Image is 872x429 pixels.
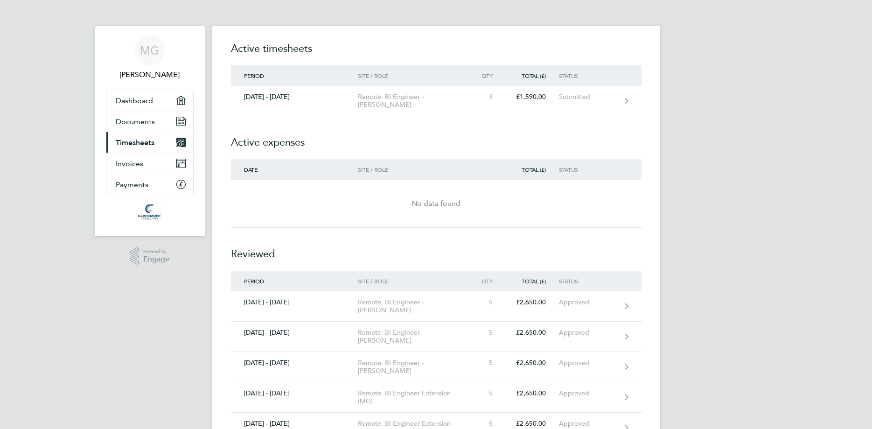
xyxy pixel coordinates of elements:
[116,159,143,168] span: Invoices
[106,69,194,80] span: Mike Giles
[559,420,616,428] div: Approved
[116,138,154,147] span: Timesheets
[559,389,616,397] div: Approved
[559,298,616,306] div: Approved
[465,93,506,101] div: 3
[106,35,194,80] a: MG[PERSON_NAME]
[506,72,559,79] div: Total (£)
[106,132,193,153] a: Timesheets
[116,96,153,105] span: Dashboard
[231,116,642,159] h2: Active expenses
[244,277,264,285] span: Period
[559,166,616,173] div: Status
[465,298,506,306] div: 5
[559,359,616,367] div: Approved
[358,278,465,284] div: Site / Role
[358,72,465,79] div: Site / Role
[559,93,616,101] div: Submitted
[106,111,193,132] a: Documents
[231,389,358,397] div: [DATE] - [DATE]
[559,72,616,79] div: Status
[244,72,264,79] span: Period
[506,166,559,173] div: Total (£)
[140,44,159,56] span: MG
[358,389,465,405] div: Remote, BI Engineer Extension (MG)
[231,359,358,367] div: [DATE] - [DATE]
[506,278,559,284] div: Total (£)
[231,166,358,173] div: Date
[465,72,506,79] div: Qty
[106,204,194,219] a: Go to home page
[506,329,559,337] div: £2,650.00
[231,228,642,271] h2: Reviewed
[465,278,506,284] div: Qty
[231,86,642,116] a: [DATE] - [DATE]Remote, BI Engineer - [PERSON_NAME]3£1,590.00Submitted
[130,247,169,265] a: Powered byEngage
[506,93,559,101] div: £1,590.00
[358,359,465,375] div: Remote, BI Engineer - [PERSON_NAME]
[143,255,169,263] span: Engage
[506,359,559,367] div: £2,650.00
[465,420,506,428] div: 5
[106,153,193,174] a: Invoices
[143,247,169,255] span: Powered by
[231,420,358,428] div: [DATE] - [DATE]
[506,389,559,397] div: £2,650.00
[231,382,642,413] a: [DATE] - [DATE]Remote, BI Engineer Extension (MG)5£2,650.00Approved
[95,26,205,236] nav: Main navigation
[465,359,506,367] div: 5
[106,90,193,111] a: Dashboard
[358,298,465,314] div: Remote, BI Engineer - [PERSON_NAME]
[231,93,358,101] div: [DATE] - [DATE]
[559,278,616,284] div: Status
[465,389,506,397] div: 5
[231,291,642,322] a: [DATE] - [DATE]Remote, BI Engineer - [PERSON_NAME]5£2,650.00Approved
[116,117,155,126] span: Documents
[231,329,358,337] div: [DATE] - [DATE]
[231,322,642,352] a: [DATE] - [DATE]Remote, BI Engineer - [PERSON_NAME]5£2,650.00Approved
[506,420,559,428] div: £2,650.00
[106,174,193,195] a: Payments
[358,93,465,109] div: Remote, BI Engineer - [PERSON_NAME]
[231,352,642,382] a: [DATE] - [DATE]Remote, BI Engineer - [PERSON_NAME]5£2,650.00Approved
[559,329,616,337] div: Approved
[358,166,465,173] div: Site / Role
[138,204,161,219] img: claremontconsulting1-logo-retina.png
[231,298,358,306] div: [DATE] - [DATE]
[358,329,465,345] div: Remote, BI Engineer - [PERSON_NAME]
[465,329,506,337] div: 5
[231,41,642,65] h2: Active timesheets
[116,180,148,189] span: Payments
[506,298,559,306] div: £2,650.00
[231,198,642,209] div: No data found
